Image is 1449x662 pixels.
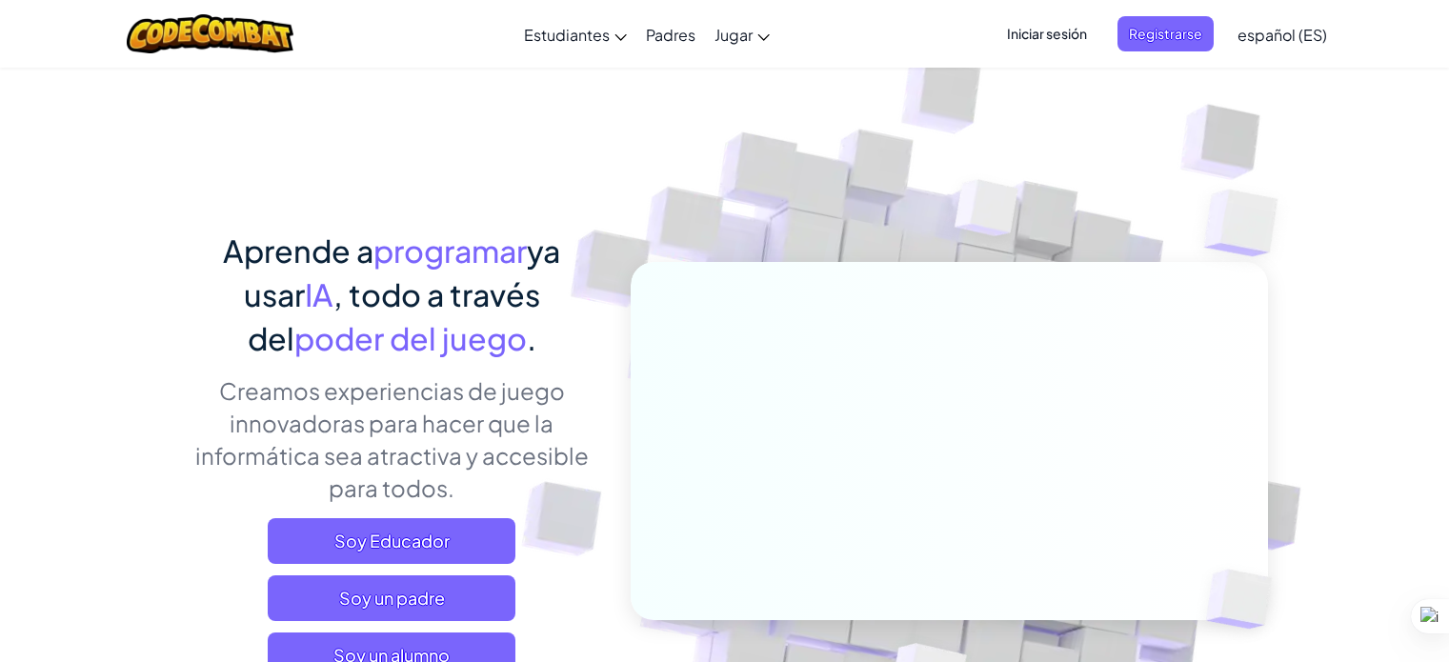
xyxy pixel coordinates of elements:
font: Aprende a [223,231,373,270]
img: Cubos superpuestos [1166,143,1331,304]
a: Soy un padre [268,575,515,621]
a: español (ES) [1228,9,1337,60]
a: Estudiantes [514,9,636,60]
font: Soy Educador [334,530,450,552]
font: IA [305,275,333,313]
button: Iniciar sesión [996,16,1098,51]
a: Jugar [705,9,779,60]
font: . [527,319,536,357]
font: Soy un padre [339,587,445,609]
img: Cubos superpuestos [918,142,1056,284]
font: Iniciar sesión [1007,25,1087,42]
font: programar [373,231,527,270]
font: español (ES) [1238,25,1327,45]
button: Registrarse [1117,16,1214,51]
font: poder del juego [294,319,527,357]
font: , todo a través del [248,275,540,357]
a: Soy Educador [268,518,515,564]
font: Registrarse [1129,25,1202,42]
img: Logotipo de CodeCombat [127,14,293,53]
a: Padres [636,9,705,60]
font: Padres [646,25,695,45]
font: Creamos experiencias de juego innovadoras para hacer que la informática sea atractiva y accesible... [195,376,589,502]
font: Jugar [714,25,753,45]
font: Estudiantes [524,25,610,45]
